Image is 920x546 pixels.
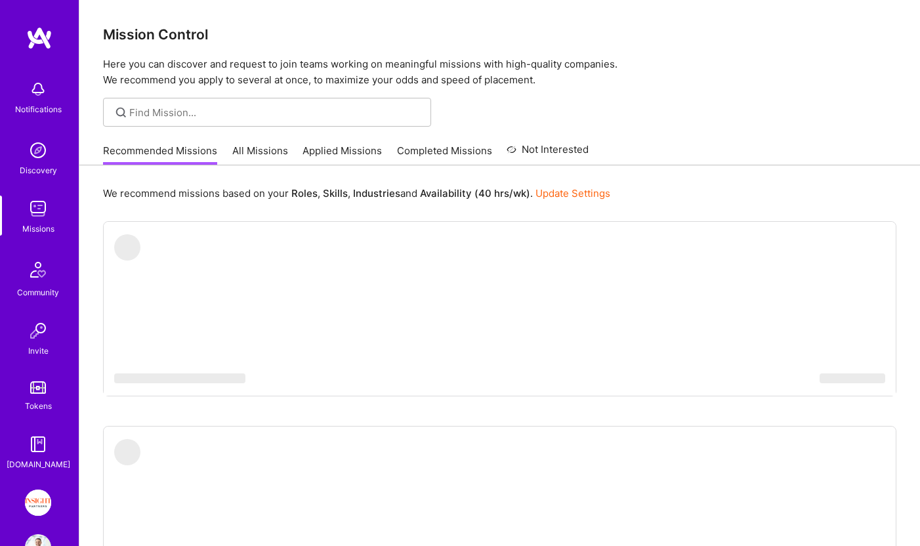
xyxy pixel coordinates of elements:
div: Community [17,285,59,299]
img: logo [26,26,52,50]
img: Invite [25,318,51,344]
a: Applied Missions [303,144,382,165]
b: Skills [323,187,348,199]
div: [DOMAIN_NAME] [7,457,70,471]
img: tokens [30,381,46,394]
img: discovery [25,137,51,163]
b: Availability (40 hrs/wk) [420,187,530,199]
img: teamwork [25,196,51,222]
a: Completed Missions [397,144,492,165]
b: Roles [291,187,318,199]
div: Tokens [25,399,52,413]
p: We recommend missions based on your , , and . [103,186,610,200]
a: Recommended Missions [103,144,217,165]
div: Discovery [20,163,57,177]
img: Insight Partners: Data & AI - Sourcing [25,490,51,516]
i: icon SearchGrey [114,105,129,120]
div: Missions [22,222,54,236]
img: bell [25,76,51,102]
input: Find Mission... [129,106,421,119]
img: guide book [25,431,51,457]
a: Update Settings [535,187,610,199]
h3: Mission Control [103,26,896,43]
p: Here you can discover and request to join teams working on meaningful missions with high-quality ... [103,56,896,88]
b: Industries [353,187,400,199]
a: All Missions [232,144,288,165]
img: Community [22,254,54,285]
div: Notifications [15,102,62,116]
a: Not Interested [507,142,589,165]
div: Invite [28,344,49,358]
a: Insight Partners: Data & AI - Sourcing [22,490,54,516]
